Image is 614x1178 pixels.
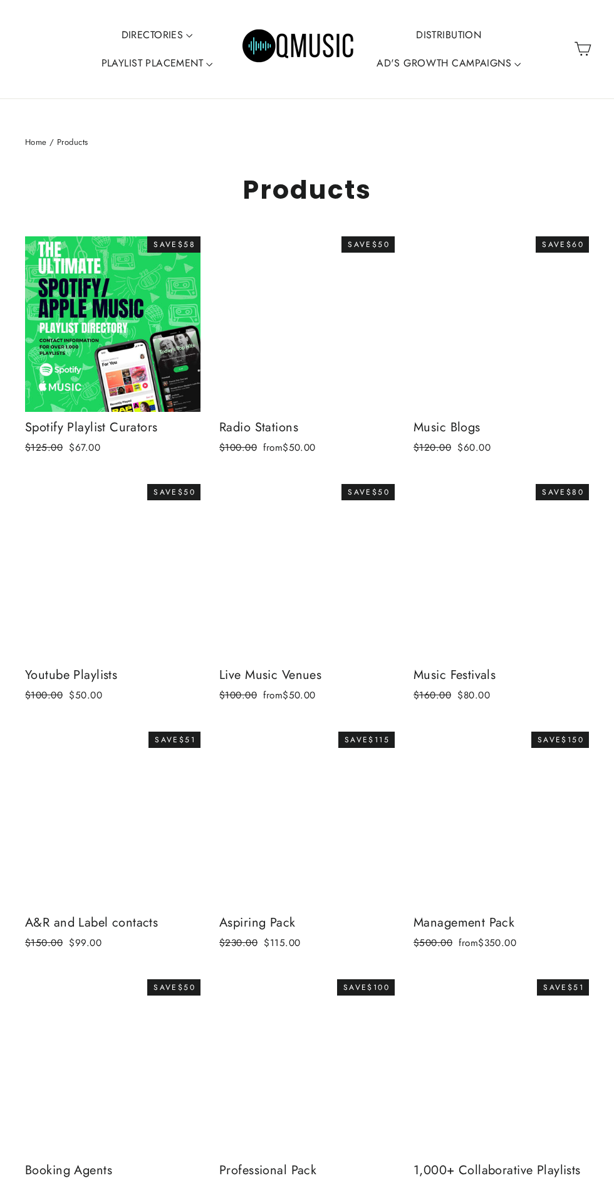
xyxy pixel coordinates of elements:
a: Management Pack $500.00 from$350.00 [414,732,589,954]
span: $120.00 [414,441,451,455]
nav: breadcrumbs [25,136,589,149]
span: $67.00 [69,441,100,455]
a: DISTRIBUTION [411,21,486,50]
span: $60.00 [457,441,491,455]
span: $150 [561,734,584,745]
a: Live Music Venues $100.00 from$50.00 [219,484,395,707]
div: Spotify Playlist Curators [25,418,200,437]
div: Save [536,484,589,500]
span: Products [57,136,88,148]
a: AD'S GROWTH CAMPAIGNS [372,49,526,78]
span: $99.00 [69,936,101,950]
span: $50 [178,486,195,498]
span: $50 [372,239,390,250]
span: $115 [368,734,390,745]
span: $51 [568,982,584,993]
span: / [49,136,54,148]
div: Save [147,484,200,500]
div: Save [341,484,395,500]
span: $50 [178,982,195,993]
span: $50.00 [283,441,316,455]
span: from [263,441,315,455]
a: DIRECTORIES [117,21,198,50]
span: $100.00 [219,441,257,455]
a: Music Festivals $160.00 $80.00 [414,484,589,707]
div: Save [537,979,589,996]
a: A&R and Label contacts $150.00 $99.00 [25,732,200,954]
div: Music Blogs [414,418,589,437]
a: Radio Stations $100.00 from$50.00 [219,236,395,459]
a: PLAYLIST PLACEMENT [96,49,218,78]
h1: Products [25,174,589,205]
div: Radio Stations [219,418,395,437]
span: $350.00 [478,936,516,950]
span: from [459,936,516,950]
span: $115.00 [264,936,300,950]
div: Primary [88,13,526,86]
a: Music Blogs $120.00 $60.00 [414,236,589,459]
span: $100.00 [219,688,257,702]
span: $160.00 [414,688,451,702]
span: $230.00 [219,936,258,950]
div: Save [531,732,589,748]
div: Save [536,236,589,253]
span: $50.00 [69,688,102,702]
a: Aspiring Pack $230.00 $115.00 [219,732,395,954]
span: $60 [566,239,584,250]
span: $50.00 [283,688,316,702]
a: spotify playlist curators Spotify Playlist Curators $125.00 $67.00 [25,236,200,459]
span: $100 [367,982,390,993]
span: $500.00 [414,936,452,950]
div: Save [341,236,395,253]
div: Save [147,236,200,253]
div: Management Pack [414,913,589,932]
div: Save [147,979,200,996]
span: $58 [178,239,195,250]
span: $125.00 [25,441,63,455]
span: $80.00 [457,688,490,702]
a: Youtube Playlists $100.00 $50.00 [25,484,200,707]
div: Live Music Venues [219,666,395,685]
span: $51 [179,734,195,745]
div: Save [148,732,200,748]
span: $80 [566,486,584,498]
span: $50 [372,486,390,498]
div: A&R and Label contacts [25,913,200,932]
span: $100.00 [25,688,63,702]
div: Youtube Playlists [25,666,200,685]
a: Home [25,136,47,148]
div: Aspiring Pack [219,913,395,932]
span: from [263,688,315,702]
span: $150.00 [25,936,63,950]
img: Q Music Promotions [242,21,355,77]
div: Save [337,979,395,996]
div: Music Festivals [414,666,589,685]
div: Save [338,732,395,748]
